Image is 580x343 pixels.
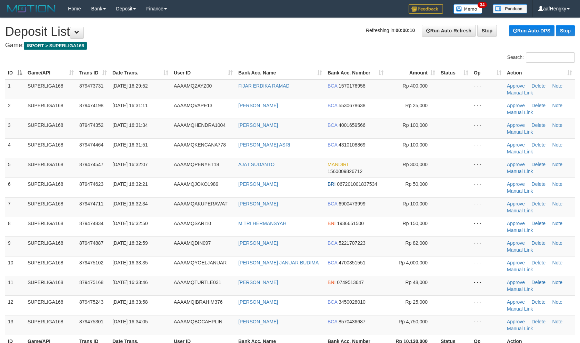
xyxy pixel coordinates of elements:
td: - - - [471,119,504,138]
td: 9 [5,236,25,256]
a: Delete [532,299,546,305]
a: Delete [532,122,546,128]
span: Rp 300,000 [403,162,428,167]
a: [PERSON_NAME] [238,181,278,187]
span: [DATE] 16:34:05 [112,319,148,324]
span: Copy 0749513647 to clipboard [337,280,364,285]
a: Delete [532,260,546,265]
td: - - - [471,197,504,217]
a: Stop [556,25,575,36]
span: Copy 4310108869 to clipboard [339,142,366,148]
th: Date Trans.: activate to sort column ascending [110,67,171,79]
td: SUPERLIGA168 [25,315,77,335]
input: Search: [526,52,575,63]
td: 7 [5,197,25,217]
a: Approve [507,181,525,187]
a: Note [552,122,563,128]
a: Delete [532,181,546,187]
a: Run Auto-Refresh [422,25,476,37]
td: - - - [471,79,504,99]
td: SUPERLIGA168 [25,158,77,178]
a: Approve [507,142,525,148]
td: SUPERLIGA168 [25,119,77,138]
td: SUPERLIGA168 [25,178,77,197]
span: AAAAMQBOCAHPLIN [174,319,222,324]
a: Note [552,280,563,285]
a: Delete [532,201,546,206]
a: Manual Link [507,306,533,312]
th: Action: activate to sort column ascending [504,67,575,79]
a: Approve [507,162,525,167]
th: Op: activate to sort column ascending [471,67,504,79]
a: [PERSON_NAME] [238,299,278,305]
a: Note [552,240,563,246]
span: MANDIRI [328,162,348,167]
a: Manual Link [507,286,533,292]
th: Game/API: activate to sort column ascending [25,67,77,79]
a: Manual Link [507,110,533,115]
a: Note [552,103,563,108]
span: Copy 3450028010 to clipboard [339,299,366,305]
a: Approve [507,299,525,305]
td: - - - [471,236,504,256]
td: 2 [5,99,25,119]
span: 879474547 [79,162,103,167]
span: [DATE] 16:32:50 [112,221,148,226]
span: Rp 400,000 [403,83,428,89]
th: Trans ID: activate to sort column ascending [77,67,110,79]
span: AAAAMQKENCANA778 [174,142,226,148]
span: Copy 1570176958 to clipboard [339,83,366,89]
td: SUPERLIGA168 [25,256,77,276]
td: - - - [471,315,504,335]
a: Delete [532,162,546,167]
td: 1 [5,79,25,99]
a: Delete [532,280,546,285]
span: [DATE] 16:31:51 [112,142,148,148]
span: [DATE] 16:33:46 [112,280,148,285]
a: Delete [532,83,546,89]
span: 879474198 [79,103,103,108]
a: Delete [532,240,546,246]
a: Delete [532,103,546,108]
a: Note [552,83,563,89]
span: [DATE] 16:32:07 [112,162,148,167]
a: Approve [507,240,525,246]
span: 879475168 [79,280,103,285]
span: AAAAMQAKUPERAWAT [174,201,228,206]
span: Copy 4700351551 to clipboard [339,260,366,265]
span: Refreshing in: [366,28,415,33]
span: Rp 100,000 [403,201,428,206]
td: SUPERLIGA168 [25,99,77,119]
span: Rp 100,000 [403,142,428,148]
td: 6 [5,178,25,197]
td: 3 [5,119,25,138]
span: Copy 5530678638 to clipboard [339,103,366,108]
a: [PERSON_NAME] [238,240,278,246]
a: [PERSON_NAME] JANUAR BUDIMA [238,260,319,265]
td: SUPERLIGA168 [25,79,77,99]
th: Status: activate to sort column ascending [438,67,471,79]
span: 879475243 [79,299,103,305]
a: Approve [507,83,525,89]
span: Rp 25,000 [405,103,428,108]
span: BCA [328,122,337,128]
a: Manual Link [507,208,533,213]
span: [DATE] 16:31:34 [112,122,148,128]
span: 879473731 [79,83,103,89]
span: BCA [328,240,337,246]
span: AAAAMQIBRAHIM376 [174,299,223,305]
span: Copy 067201001837534 to clipboard [337,181,377,187]
img: Feedback.jpg [409,4,443,14]
strong: 00:00:10 [396,28,415,33]
span: [DATE] 16:29:52 [112,83,148,89]
td: 8 [5,217,25,236]
a: Note [552,162,563,167]
span: Copy 1936651500 to clipboard [337,221,364,226]
th: Bank Acc. Number: activate to sort column ascending [325,67,386,79]
td: SUPERLIGA168 [25,197,77,217]
span: BCA [328,201,337,206]
span: BCA [328,260,337,265]
a: [PERSON_NAME] ASRI [238,142,290,148]
td: - - - [471,138,504,158]
span: Copy 5221707223 to clipboard [339,240,366,246]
